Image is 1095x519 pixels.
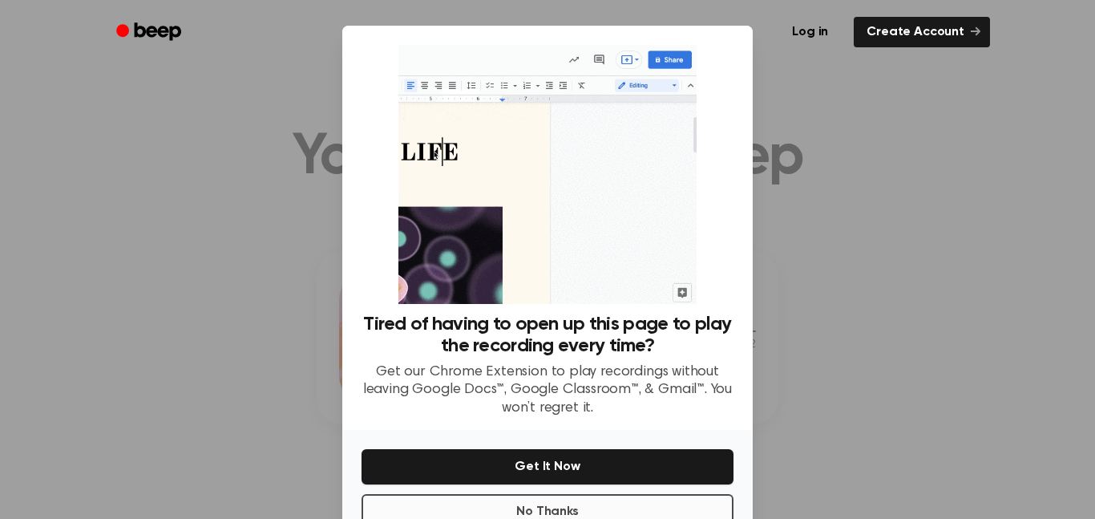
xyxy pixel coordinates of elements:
a: Log in [776,14,844,51]
button: Get It Now [362,449,733,485]
p: Get our Chrome Extension to play recordings without leaving Google Docs™, Google Classroom™, & Gm... [362,363,733,418]
h3: Tired of having to open up this page to play the recording every time? [362,314,733,357]
a: Beep [105,17,196,48]
img: Beep extension in action [398,45,696,304]
a: Create Account [854,17,990,47]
